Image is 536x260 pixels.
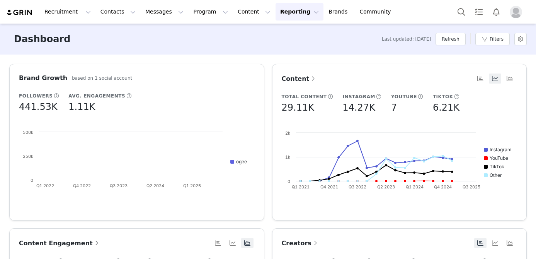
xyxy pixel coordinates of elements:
[282,75,317,82] span: Content
[40,3,95,21] button: Recruitment
[490,147,512,152] text: Instagram
[292,184,310,190] text: Q1 2021
[377,184,395,190] text: Q2 2023
[405,184,423,190] text: Q1 2024
[19,239,100,247] span: Content Engagement
[6,9,33,16] img: grin logo
[141,3,188,21] button: Messages
[488,3,505,21] button: Notifications
[453,3,470,21] button: Search
[349,184,366,190] text: Q3 2022
[68,100,95,114] h5: 1.11K
[276,3,323,21] button: Reporting
[36,183,54,188] text: Q1 2022
[391,93,417,100] h5: YouTube
[433,101,459,115] h5: 6.21K
[19,74,67,83] h3: Brand Growth
[462,184,480,190] text: Q3 2025
[146,183,164,188] text: Q2 2024
[23,130,33,135] text: 500k
[282,93,327,100] h5: Total Content
[324,3,354,21] a: Brands
[282,239,319,247] span: Creators
[72,75,132,82] h5: based on 1 social account
[490,155,508,161] text: YouTube
[391,101,397,115] h5: 7
[288,179,290,184] text: 0
[14,32,70,46] h3: Dashboard
[189,3,233,21] button: Program
[68,92,125,99] h5: Avg. Engagements
[285,154,290,160] text: 1k
[96,3,140,21] button: Contacts
[434,184,452,190] text: Q4 2024
[282,238,319,248] a: Creators
[282,101,314,115] h5: 29.11K
[355,3,399,21] a: Community
[19,100,58,114] h5: 441.53K
[470,3,487,21] a: Tasks
[19,238,100,248] a: Content Engagement
[342,93,375,100] h5: Instagram
[23,154,33,159] text: 250k
[73,183,91,188] text: Q4 2022
[490,164,504,169] text: TikTok
[505,6,530,18] button: Profile
[31,178,33,183] text: 0
[382,36,431,43] span: Last updated: [DATE]
[19,92,53,99] h5: Followers
[490,172,502,178] text: Other
[285,130,290,136] text: 2k
[320,184,338,190] text: Q4 2021
[510,6,522,18] img: placeholder-profile.jpg
[183,183,201,188] text: Q1 2025
[342,101,375,115] h5: 14.27K
[282,74,317,84] a: Content
[433,93,453,100] h5: TikTok
[233,3,275,21] button: Content
[110,183,128,188] text: Q3 2023
[236,159,247,164] text: ogee
[475,33,510,45] button: Filters
[436,33,465,45] button: Refresh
